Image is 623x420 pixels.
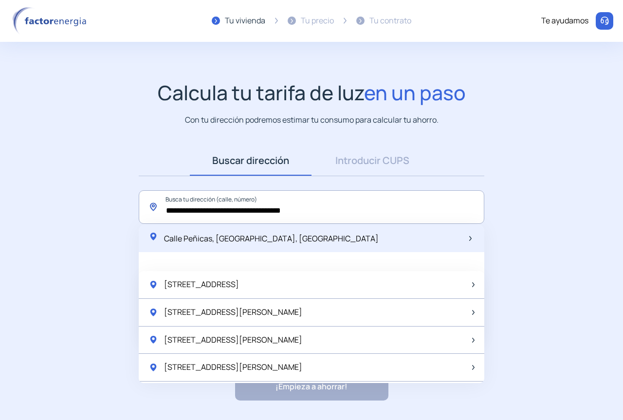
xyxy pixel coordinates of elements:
div: Tu vivienda [225,15,265,27]
h1: Calcula tu tarifa de luz [158,81,466,105]
img: location-pin-green.svg [148,335,158,345]
span: [STREET_ADDRESS] [164,278,239,291]
span: [STREET_ADDRESS][PERSON_NAME] [164,334,302,347]
div: Te ayudamos [541,15,588,27]
img: location-pin-green.svg [148,363,158,372]
a: Buscar dirección [190,146,311,176]
div: Tu contrato [369,15,411,27]
img: location-pin-green.svg [148,280,158,290]
img: location-pin-green.svg [148,308,158,317]
span: Calle Peñicas, [GEOGRAPHIC_DATA], [GEOGRAPHIC_DATA] [164,233,379,244]
img: arrow-next-item.svg [472,365,475,370]
img: arrow-next-item.svg [469,236,472,241]
span: en un paso [364,79,466,106]
img: llamar [600,16,609,26]
img: logo factor [10,7,92,35]
img: arrow-next-item.svg [472,338,475,343]
span: [STREET_ADDRESS][PERSON_NAME] [164,306,302,319]
span: [STREET_ADDRESS][PERSON_NAME] [164,361,302,374]
div: Tu precio [301,15,334,27]
a: Introducir CUPS [311,146,433,176]
p: Con tu dirección podremos estimar tu consumo para calcular tu ahorro. [185,114,439,126]
img: location-pin-green.svg [148,232,158,241]
img: arrow-next-item.svg [472,310,475,315]
img: arrow-next-item.svg [472,282,475,287]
